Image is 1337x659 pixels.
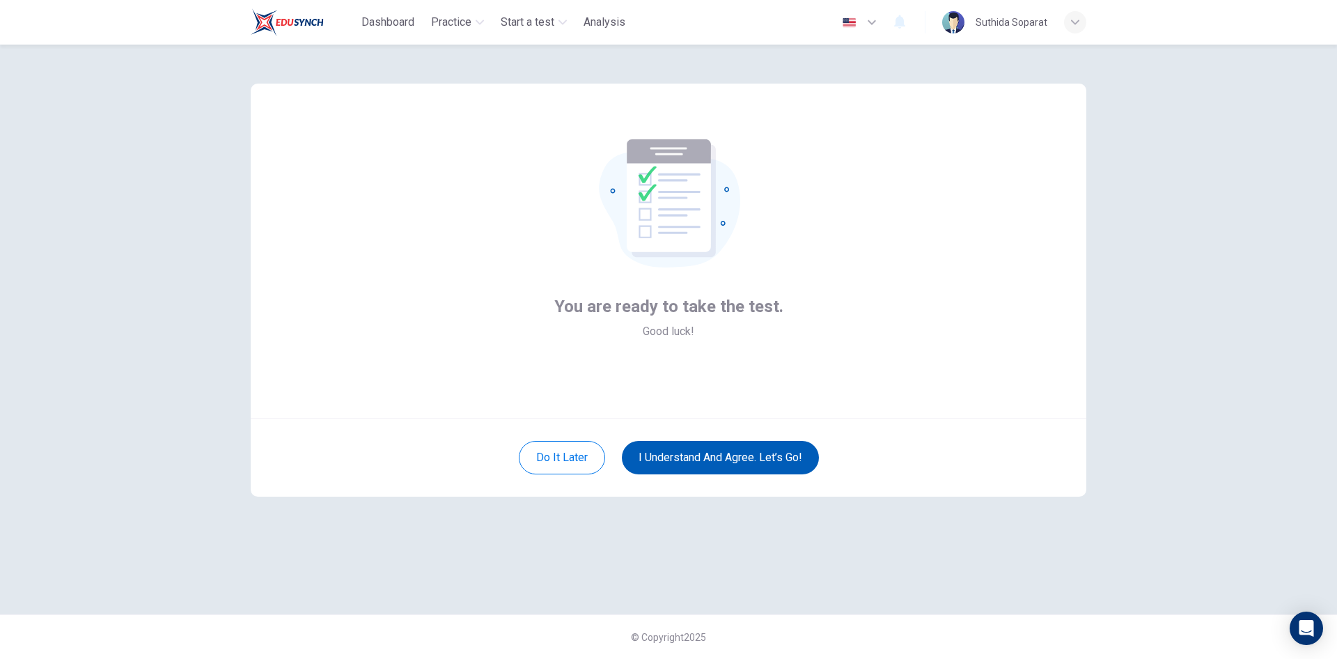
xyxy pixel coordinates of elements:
img: Profile picture [942,11,964,33]
button: I understand and agree. Let’s go! [622,441,819,474]
button: Dashboard [356,10,420,35]
span: Practice [431,14,471,31]
a: Train Test logo [251,8,356,36]
button: Do it later [519,441,605,474]
button: Analysis [578,10,631,35]
span: You are ready to take the test. [554,295,783,318]
span: Dashboard [361,14,414,31]
span: Start a test [501,14,554,31]
img: en [840,17,858,28]
button: Practice [425,10,490,35]
span: Analysis [584,14,625,31]
span: Good luck! [643,323,694,340]
div: Suthida Soparat [976,14,1047,31]
span: © Copyright 2025 [631,632,706,643]
div: Open Intercom Messenger [1290,612,1323,645]
button: Start a test [495,10,572,35]
img: Train Test logo [251,8,324,36]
